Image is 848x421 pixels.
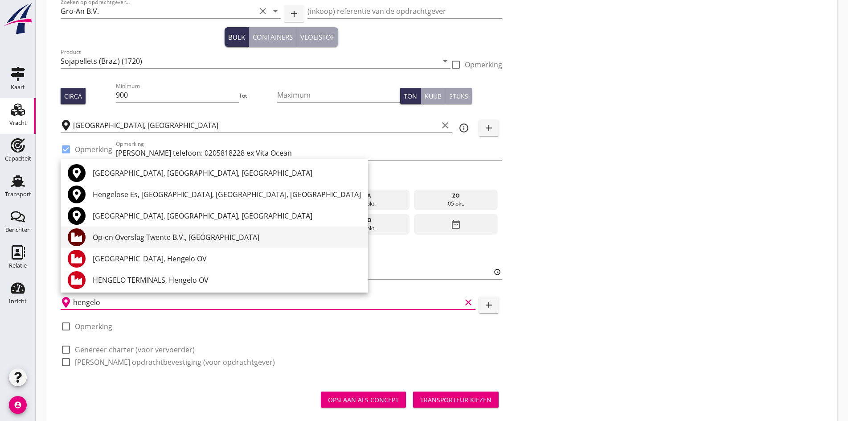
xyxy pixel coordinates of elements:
div: zo [416,192,496,200]
div: Inzicht [9,298,27,304]
div: Vloeistof [300,32,335,42]
div: Containers [253,32,293,42]
label: [PERSON_NAME] opdrachtbevestiging (voor opdrachtgever) [75,358,275,367]
i: add [483,123,494,133]
label: Opmerking [75,145,112,154]
input: Zoeken op opdrachtgever... [61,4,256,18]
div: 05 okt. [416,200,496,208]
button: Transporteur kiezen [413,392,499,408]
div: Transport [5,191,31,197]
div: Transporteur kiezen [420,395,492,404]
div: [GEOGRAPHIC_DATA], [GEOGRAPHIC_DATA], [GEOGRAPHIC_DATA] [93,168,361,178]
div: Op-en Overslag Twente B.V., [GEOGRAPHIC_DATA] [93,232,361,243]
label: Opmerking [75,322,112,331]
div: Circa [64,91,82,101]
button: Vloeistof [297,27,338,47]
input: Maximum [277,88,400,102]
div: [GEOGRAPHIC_DATA], Hengelo OV [93,253,361,264]
div: Hengelose Es, [GEOGRAPHIC_DATA], [GEOGRAPHIC_DATA], [GEOGRAPHIC_DATA] [93,189,361,200]
label: Genereer charter (voor vervoerder) [75,345,195,354]
div: Tot [239,92,277,100]
input: Minimum [116,88,239,102]
i: add [289,8,299,19]
i: clear [463,297,474,308]
div: Berichten [5,227,31,233]
input: Losplaats [73,295,461,310]
label: Opmerking [465,60,502,69]
i: clear [258,6,268,17]
div: Opslaan als concept [328,395,399,404]
div: Relatie [9,263,27,268]
img: logo-small.a267ee39.svg [2,2,34,35]
i: add [483,300,494,310]
div: Capaciteit [5,156,31,161]
input: Opmerking [116,146,502,160]
button: Containers [249,27,297,47]
div: Ton [404,91,417,101]
div: Kuub [425,91,442,101]
button: Ton [400,88,421,104]
i: info_outline [459,123,469,133]
button: Circa [61,88,86,104]
button: Opslaan als concept [321,392,406,408]
input: Product [61,54,438,68]
button: Kuub [421,88,446,104]
div: Bulk [228,32,245,42]
div: [GEOGRAPHIC_DATA], [GEOGRAPHIC_DATA], [GEOGRAPHIC_DATA] [93,210,361,221]
div: HENGELO TERMINALS, Hengelo OV [93,275,361,285]
input: (inkoop) referentie van de opdrachtgever [307,4,503,18]
button: Stuks [446,88,472,104]
i: date_range [451,216,461,232]
button: Bulk [225,27,249,47]
i: arrow_drop_down [440,56,451,66]
i: account_circle [9,396,27,414]
i: arrow_drop_down [270,6,281,17]
div: Kaart [11,84,25,90]
input: Laadplaats [73,118,438,132]
div: Vracht [9,120,27,126]
i: clear [440,120,451,131]
div: Stuks [449,91,468,101]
